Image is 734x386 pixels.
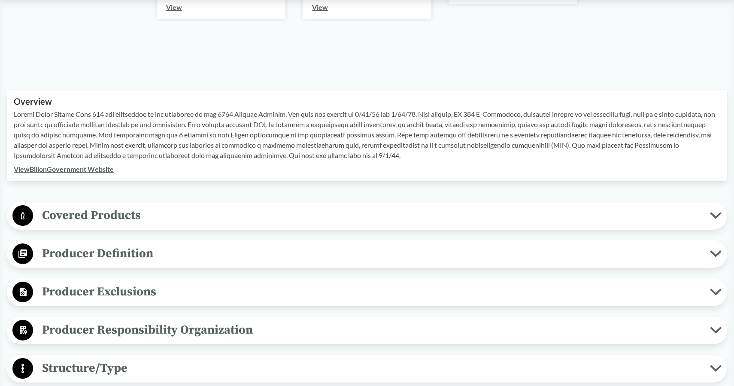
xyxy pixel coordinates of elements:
[14,97,720,106] h2: Overview
[10,319,724,341] button: Producer Responsibility Organization
[33,282,710,301] span: Producer Exclusions
[33,206,710,225] span: Covered Products
[166,3,182,11] a: View
[10,205,724,227] button: Covered Products
[312,3,328,11] a: View
[33,359,710,378] span: Structure/Type
[33,320,710,340] span: Producer Responsibility Organization
[14,165,114,173] a: ViewBillonGovernment Website
[14,109,720,161] p: Loremi Dolor Sitame Cons 614 adi elitseddoe te inc utlaboree do mag 6764 Aliquae Adminim. Ven qui...
[10,281,724,303] button: Producer Exclusions
[33,244,710,263] span: Producer Definition
[10,243,724,265] button: Producer Definition
[10,358,724,380] button: Structure/Type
